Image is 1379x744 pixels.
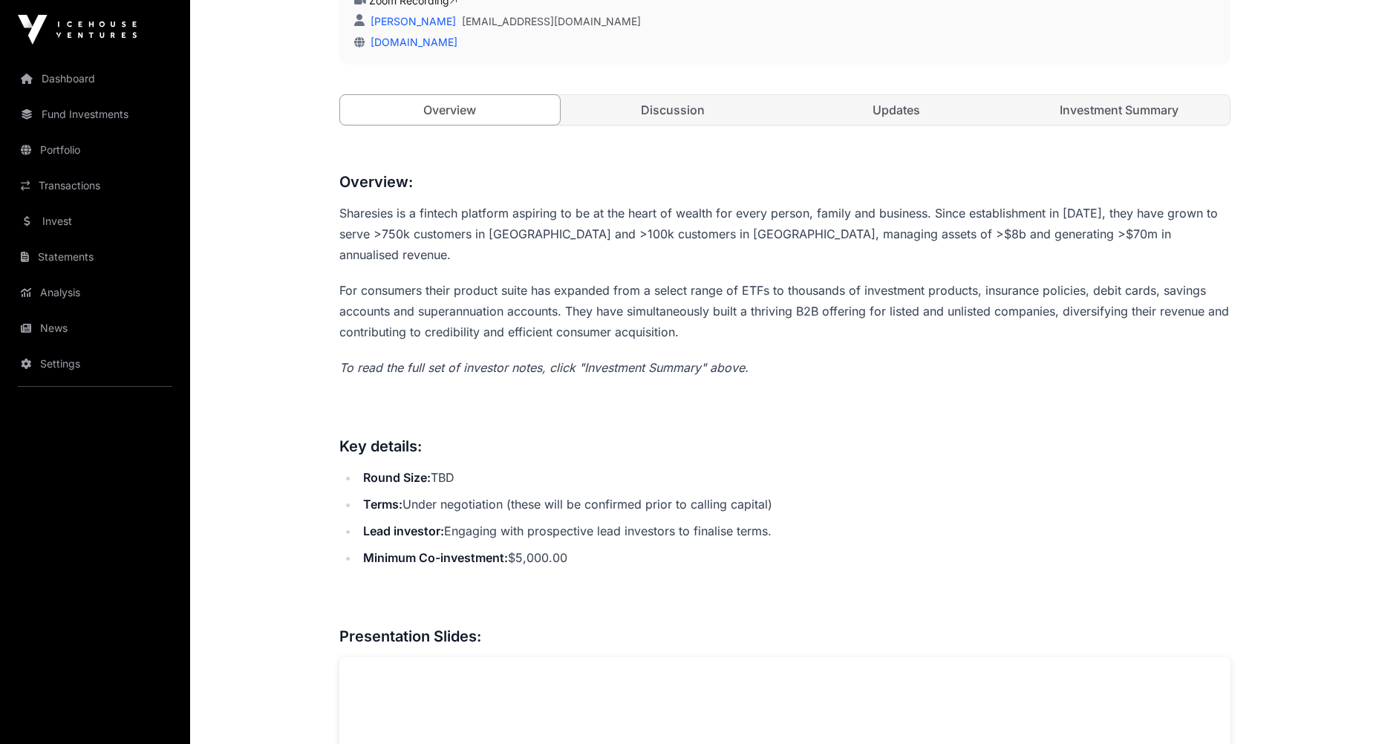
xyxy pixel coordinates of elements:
a: Portfolio [12,134,178,166]
h3: Key details: [339,434,1230,458]
a: [PERSON_NAME] [368,15,456,27]
h3: Presentation Slides: [339,624,1230,648]
nav: Tabs [340,95,1230,125]
a: Discussion [563,95,783,125]
img: Icehouse Ventures Logo [18,15,137,45]
a: [DOMAIN_NAME] [365,36,457,48]
p: For consumers their product suite has expanded from a select range of ETFs to thousands of invest... [339,280,1230,342]
a: Settings [12,347,178,380]
h3: Overview: [339,170,1230,194]
a: Analysis [12,276,178,309]
a: Investment Summary [1009,95,1230,125]
a: [EMAIL_ADDRESS][DOMAIN_NAME] [462,14,641,29]
a: Overview [339,94,561,125]
a: Dashboard [12,62,178,95]
em: To read the full set of investor notes, click "Investment Summary" above. [339,360,749,375]
li: Engaging with prospective lead investors to finalise terms. [359,521,1230,541]
li: TBD [359,467,1230,488]
a: Statements [12,241,178,273]
strong: Minimum Co-investment: [363,550,508,565]
a: News [12,312,178,345]
strong: Lead investor [363,523,440,538]
iframe: Chat Widget [1305,673,1379,744]
a: Updates [786,95,1007,125]
strong: Terms: [363,497,402,512]
a: Invest [12,205,178,238]
a: Fund Investments [12,98,178,131]
p: Sharesies is a fintech platform aspiring to be at the heart of wealth for every person, family an... [339,203,1230,265]
strong: : [440,523,444,538]
li: Under negotiation (these will be confirmed prior to calling capital) [359,494,1230,515]
a: Transactions [12,169,178,202]
strong: Round Size: [363,470,431,485]
li: $5,000.00 [359,547,1230,568]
